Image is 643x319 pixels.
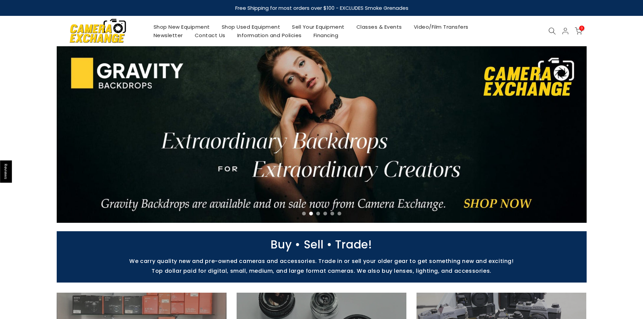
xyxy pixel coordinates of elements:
a: Shop New Equipment [148,23,216,31]
a: Information and Policies [231,31,307,39]
a: Video/Film Transfers [408,23,474,31]
a: Shop Used Equipment [216,23,286,31]
a: Contact Us [189,31,231,39]
li: Page dot 1 [302,212,306,215]
p: Top dollar paid for digital, small, medium, and large format cameras. We also buy lenses, lightin... [53,268,590,274]
p: Buy • Sell • Trade! [53,241,590,248]
li: Page dot 5 [330,212,334,215]
a: Newsletter [148,31,189,39]
li: Page dot 3 [316,212,320,215]
li: Page dot 4 [323,212,327,215]
li: Page dot 2 [309,212,313,215]
a: Sell Your Equipment [286,23,351,31]
a: Financing [307,31,344,39]
strong: Free Shipping for most orders over $100 - EXCLUDES Smoke Grenades [235,4,408,11]
li: Page dot 6 [338,212,341,215]
a: 0 [575,27,582,35]
a: Classes & Events [350,23,408,31]
span: 0 [579,26,584,31]
p: We carry quality new and pre-owned cameras and accessories. Trade in or sell your older gear to g... [53,258,590,264]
